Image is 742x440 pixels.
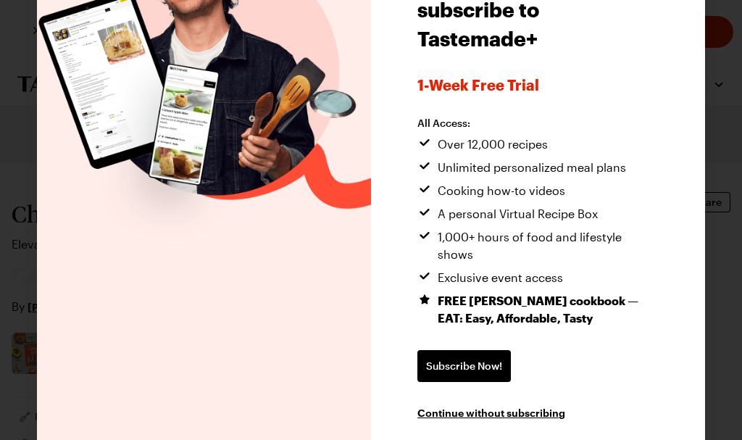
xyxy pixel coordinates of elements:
span: Over 12,000 recipes [438,136,548,153]
span: 1-week Free Trial [417,76,659,94]
a: Subscribe Now! [417,350,511,382]
button: Continue without subscribing [417,405,565,420]
span: A personal Virtual Recipe Box [438,205,598,223]
span: Cooking how-to videos [438,182,565,199]
span: Unlimited personalized meal plans [438,159,626,176]
span: Exclusive event access [438,269,563,286]
span: Subscribe Now! [426,359,502,373]
h2: All Access: [417,117,656,130]
span: FREE [PERSON_NAME] cookbook — EAT: Easy, Affordable, Tasty [438,292,656,327]
span: 1,000+ hours of food and lifestyle shows [438,228,656,263]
